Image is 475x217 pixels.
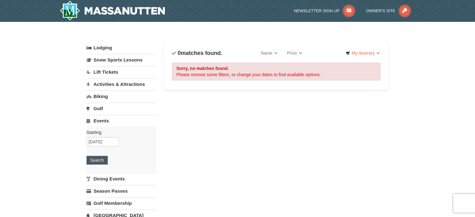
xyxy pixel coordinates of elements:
a: Dining Events [87,173,156,185]
a: Activities & Attractions [87,78,156,90]
button: Search [87,156,108,165]
a: Massanutten Resort [60,1,165,21]
a: Lodging [87,42,156,53]
span: 0 [178,50,181,56]
a: Golf [87,103,156,114]
a: Owner's Site [366,8,411,13]
a: Newsletter Sign Up [294,8,355,13]
a: Lift Tickets [87,66,156,78]
div: Please remove some filters, or change your dates to find available options. [172,62,381,81]
strong: Sorry, no matches found. [176,66,229,71]
h4: matches found. [172,50,222,56]
a: Events [87,115,156,126]
a: Price [282,47,307,59]
a: Biking [87,91,156,102]
a: Snow Sports Lessons [87,54,156,66]
span: Newsletter Sign Up [294,8,339,13]
a: Golf Membership [87,197,156,209]
a: Season Passes [87,185,156,197]
label: Starting [87,129,151,136]
a: Name [256,47,282,59]
span: Owner's Site [366,8,395,13]
img: Massanutten Resort Logo [60,1,165,21]
a: My Itinerary [342,48,384,58]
